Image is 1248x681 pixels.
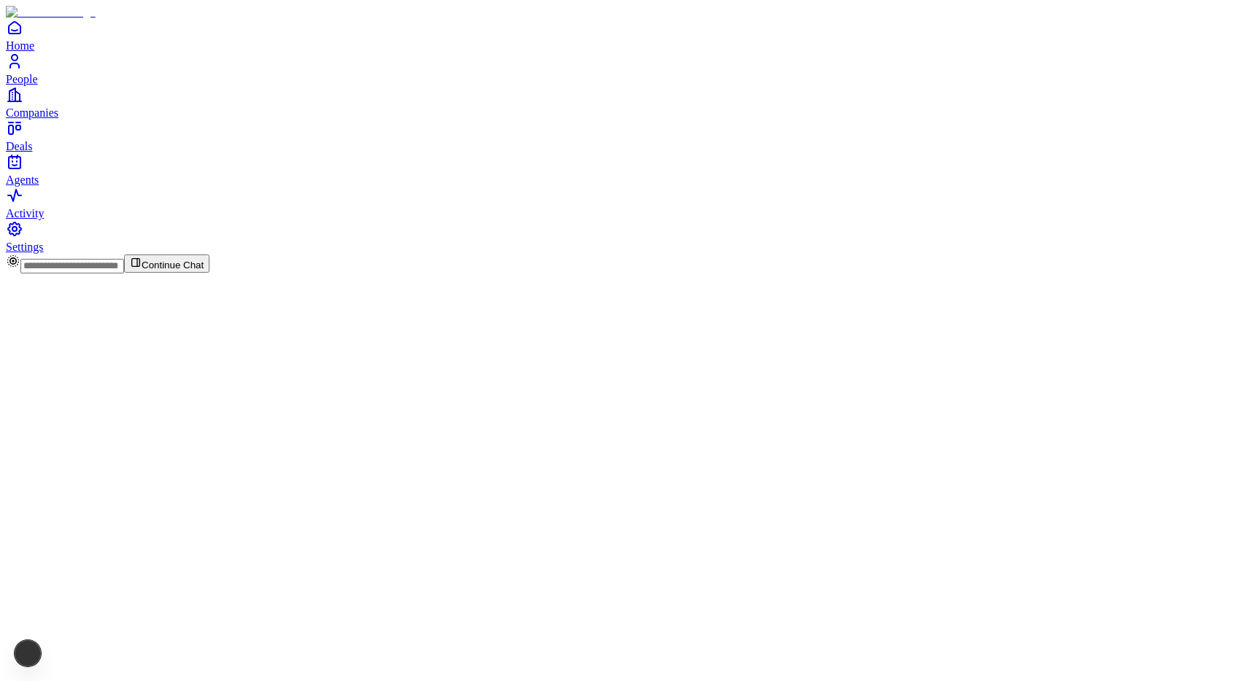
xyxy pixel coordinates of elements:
[6,73,38,85] span: People
[6,52,1242,85] a: People
[6,39,34,52] span: Home
[6,106,58,119] span: Companies
[142,260,204,271] span: Continue Chat
[6,153,1242,186] a: Agents
[6,120,1242,152] a: Deals
[6,174,39,186] span: Agents
[6,207,44,219] span: Activity
[6,187,1242,219] a: Activity
[6,220,1242,253] a: Settings
[6,241,44,253] span: Settings
[6,140,32,152] span: Deals
[6,6,96,19] img: Item Brain Logo
[124,254,209,273] button: Continue Chat
[6,86,1242,119] a: Companies
[6,254,1242,273] div: Continue Chat
[6,19,1242,52] a: Home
